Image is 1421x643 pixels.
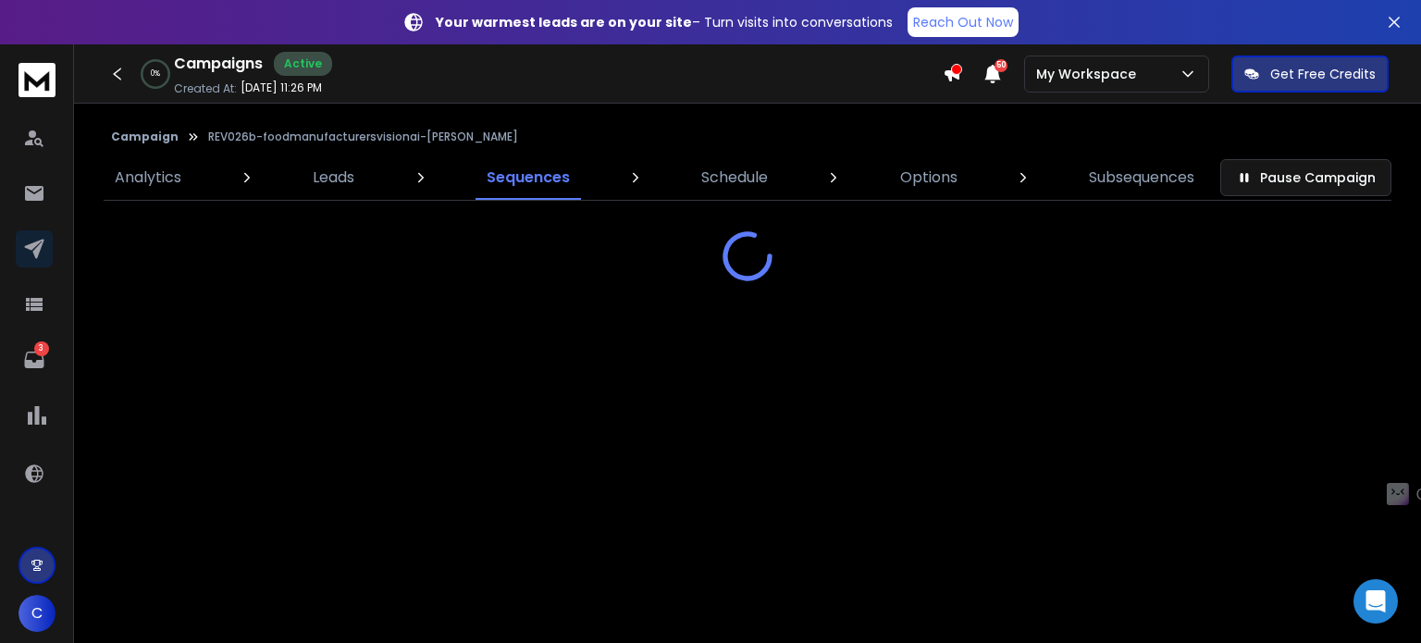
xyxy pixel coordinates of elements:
strong: Your warmest leads are on your site [436,13,692,31]
p: Created At: [174,81,237,96]
p: Get Free Credits [1270,65,1376,83]
a: Analytics [104,155,192,200]
button: Pause Campaign [1220,159,1391,196]
p: – Turn visits into conversations [436,13,893,31]
p: My Workspace [1036,65,1143,83]
p: Analytics [115,167,181,189]
p: Options [900,167,958,189]
p: Leads [313,167,354,189]
p: Subsequences [1089,167,1194,189]
p: REV026b-foodmanufacturersvisionai-[PERSON_NAME] [208,130,518,144]
div: Active [274,52,332,76]
a: Subsequences [1078,155,1205,200]
a: Leads [302,155,365,200]
p: [DATE] 11:26 PM [241,80,322,95]
p: Reach Out Now [913,13,1013,31]
img: logo [19,63,56,97]
a: Schedule [690,155,779,200]
p: Schedule [701,167,768,189]
button: Campaign [111,130,179,144]
span: 50 [995,59,1007,72]
p: Sequences [487,167,570,189]
button: C [19,595,56,632]
a: Sequences [476,155,581,200]
h1: Campaigns [174,53,263,75]
button: Get Free Credits [1231,56,1389,93]
a: Options [889,155,969,200]
p: 0 % [151,68,160,80]
p: 3 [34,341,49,356]
div: Open Intercom Messenger [1353,579,1398,624]
a: Reach Out Now [908,7,1019,37]
a: 3 [16,341,53,378]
